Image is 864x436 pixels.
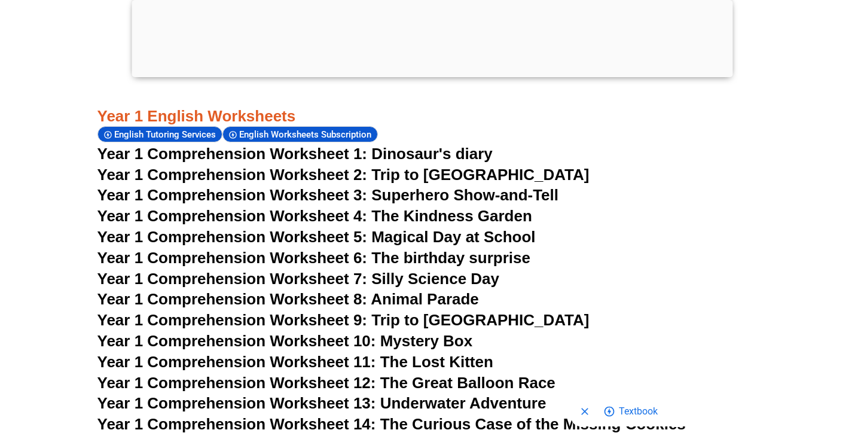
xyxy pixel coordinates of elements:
a: Year 1 Comprehension Worksheet 3: Superhero Show-and-Tell [97,186,559,204]
span: English Tutoring Services [114,129,219,140]
div: English Tutoring Services [97,126,222,142]
a: Year 1 Comprehension Worksheet 2: Trip to [GEOGRAPHIC_DATA] [97,166,590,184]
svg: Close shopping anchor [579,405,591,417]
a: Year 1 Comprehension Worksheet 4: The Kindness Garden [97,207,532,225]
a: Year 1 Comprehension Worksheet 14: The Curious Case of the Missing Cookies [97,415,686,433]
a: Year 1 Comprehension Worksheet 12: The Great Balloon Race [97,374,555,392]
a: Year 1 Comprehension Worksheet 10: Mystery Box [97,332,473,350]
a: Year 1 Comprehension Worksheet 11: The Lost Kitten [97,353,493,371]
span: Go to shopping options for Textbook [619,398,658,422]
a: Year 1 Comprehension Worksheet 13: Underwater Adventure [97,394,547,412]
a: Year 1 Comprehension Worksheet 5: Magical Day at School [97,228,536,246]
a: Year 1 Comprehension Worksheet 1: Dinosaur's diary [97,145,493,163]
div: English Worksheets Subscription [222,126,378,142]
a: Year 1 Comprehension Worksheet 9: Trip to [GEOGRAPHIC_DATA] [97,311,590,329]
h3: Year 1 English Worksheets [97,106,767,127]
a: Year 1 Comprehension Worksheet 7: Silly Science Day [97,270,500,288]
iframe: Chat Widget [659,301,864,436]
a: Year 1 Comprehension Worksheet 6: The birthday surprise [97,249,530,267]
span: English Worksheets Subscription [239,129,375,140]
a: Year 1 Comprehension Worksheet 8: Animal Parade [97,290,479,308]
